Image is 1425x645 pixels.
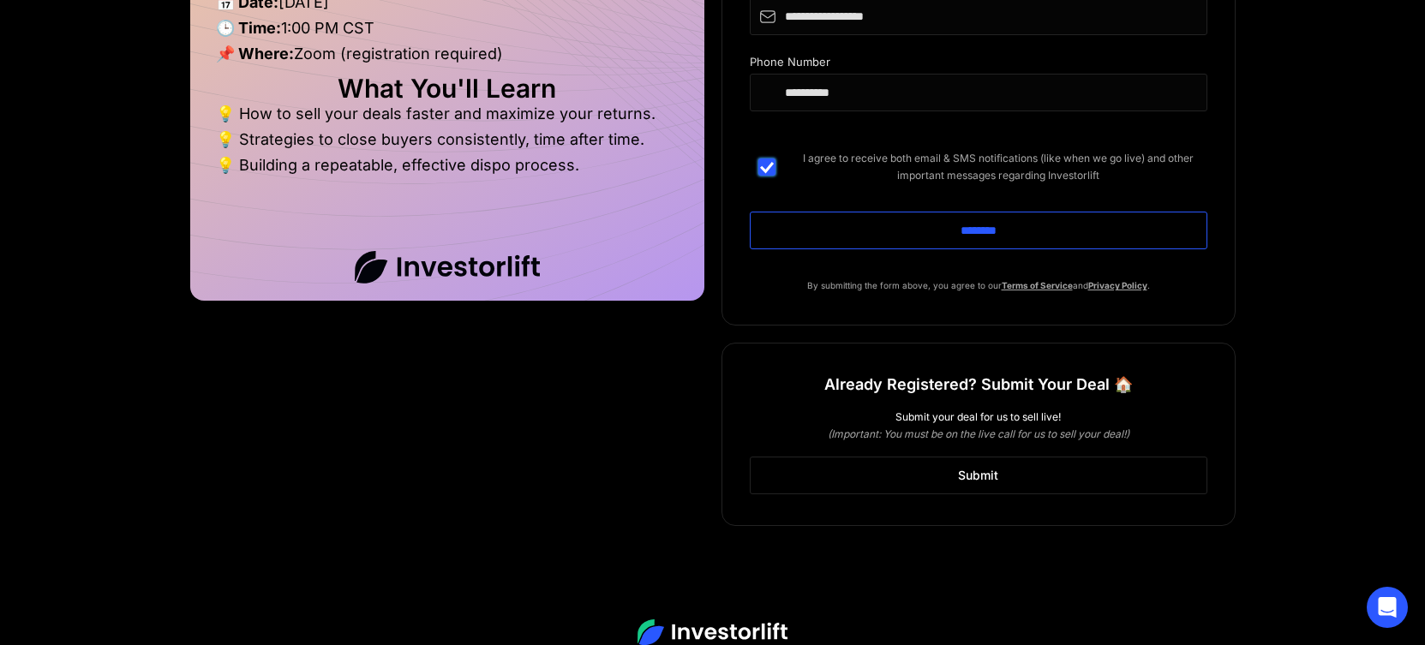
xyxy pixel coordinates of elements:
[750,409,1207,426] div: Submit your deal for us to sell live!
[750,457,1207,494] a: Submit
[216,105,679,131] li: 💡 How to sell your deals faster and maximize your returns.
[750,56,1207,74] div: Phone Number
[1367,587,1408,628] div: Open Intercom Messenger
[216,19,281,37] strong: 🕒 Time:
[824,369,1133,400] h1: Already Registered? Submit Your Deal 🏠
[789,150,1207,184] span: I agree to receive both email & SMS notifications (like when we go live) and other important mess...
[216,80,679,97] h2: What You'll Learn
[216,20,679,45] li: 1:00 PM CST
[1088,280,1147,290] a: Privacy Policy
[216,131,679,157] li: 💡 Strategies to close buyers consistently, time after time.
[216,45,294,63] strong: 📌 Where:
[828,427,1129,440] em: (Important: You must be on the live call for us to sell your deal!)
[1002,280,1073,290] a: Terms of Service
[750,277,1207,294] p: By submitting the form above, you agree to our and .
[216,45,679,71] li: Zoom (registration required)
[216,157,679,174] li: 💡 Building a repeatable, effective dispo process.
